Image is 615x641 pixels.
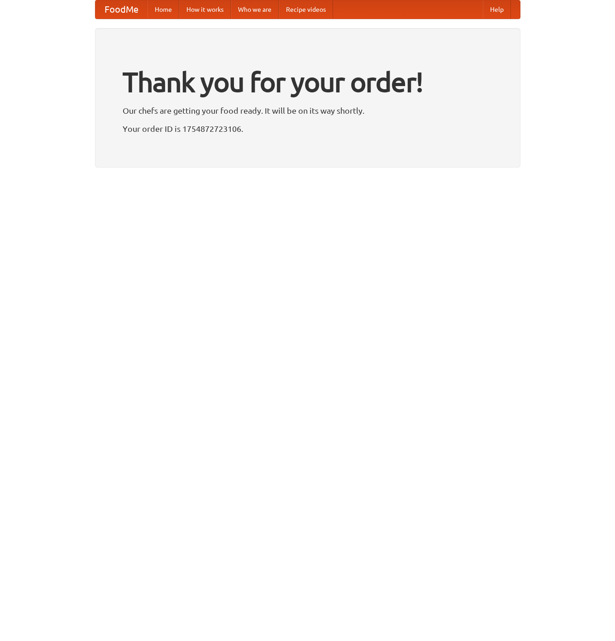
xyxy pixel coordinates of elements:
h1: Thank you for your order! [123,60,493,104]
a: Help [483,0,511,19]
a: FoodMe [95,0,148,19]
a: Recipe videos [279,0,333,19]
a: How it works [179,0,231,19]
p: Our chefs are getting your food ready. It will be on its way shortly. [123,104,493,117]
a: Home [148,0,179,19]
a: Who we are [231,0,279,19]
p: Your order ID is 1754872723106. [123,122,493,135]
